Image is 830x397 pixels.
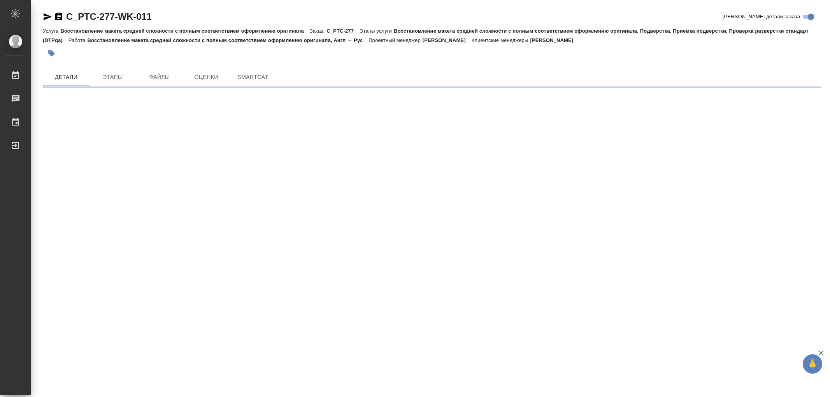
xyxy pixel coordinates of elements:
button: Скопировать ссылку для ЯМессенджера [43,12,52,21]
span: Файлы [141,72,178,82]
span: Этапы [94,72,132,82]
p: Клиентские менеджеры [472,37,530,43]
p: Проектный менеджер [368,37,422,43]
a: C_PTC-277-WK-011 [66,11,152,22]
button: 🙏 [803,354,822,374]
p: Работа [68,37,88,43]
button: Добавить тэг [43,45,60,62]
span: 🙏 [806,356,819,372]
span: Детали [47,72,85,82]
p: C_PTC-277 [326,28,360,34]
p: Этапы услуги [360,28,394,34]
p: Восстановление макета средней сложности с полным соответствием оформлению оригинала, Англ → Рус [87,37,368,43]
p: Восстановление макета средней сложности с полным соответствием оформлению оригинала [60,28,309,34]
p: [PERSON_NAME] [423,37,472,43]
p: [PERSON_NAME] [530,37,579,43]
p: Заказ: [310,28,326,34]
p: Услуга [43,28,60,34]
p: Восстановление макета средней сложности с полным соответствием оформлению оригинала, Подверстка, ... [43,28,809,43]
span: SmartCat [234,72,272,82]
span: [PERSON_NAME] детали заказа [723,13,800,21]
span: Оценки [188,72,225,82]
button: Скопировать ссылку [54,12,63,21]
